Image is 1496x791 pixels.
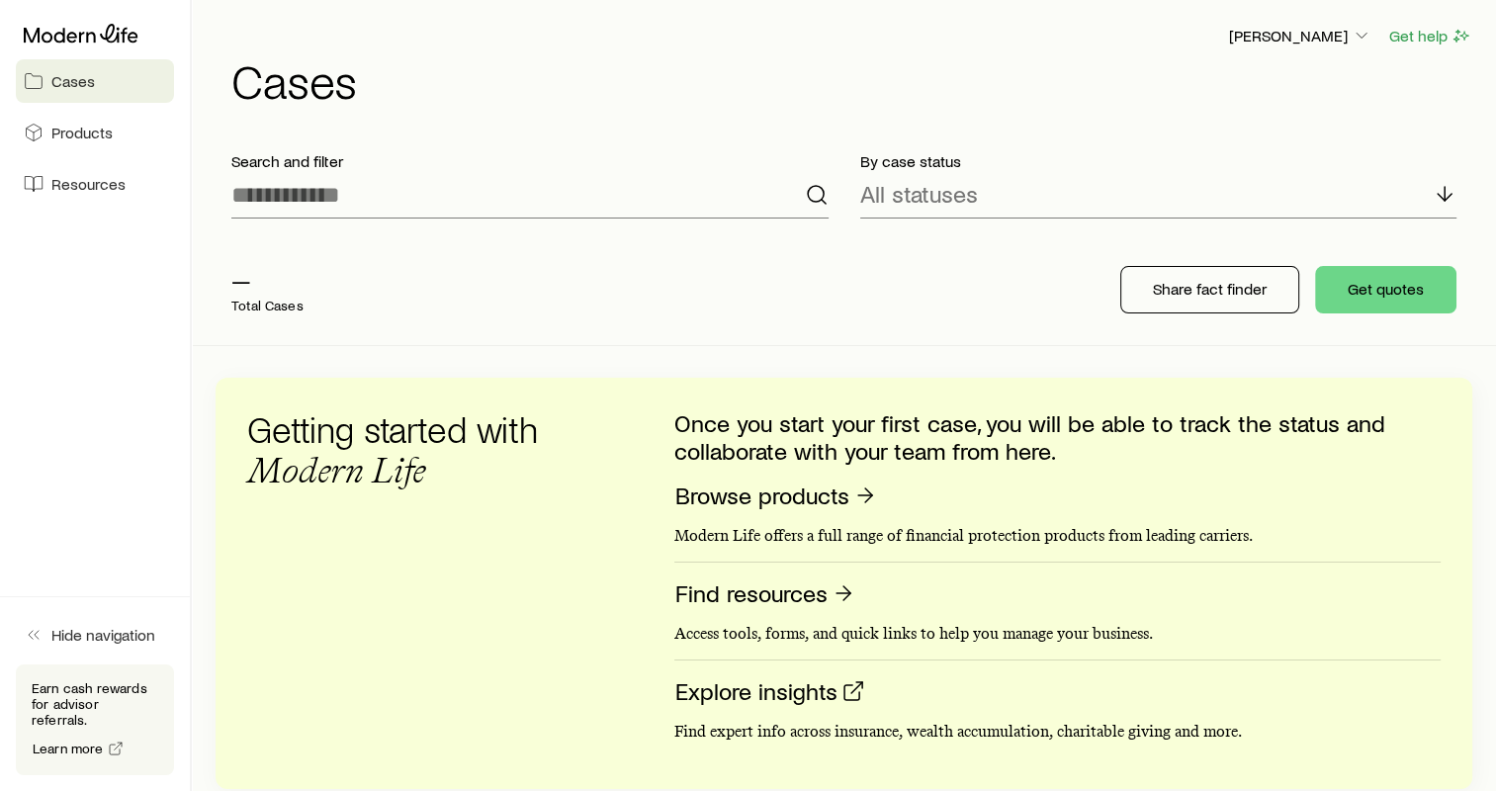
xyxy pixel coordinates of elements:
[33,742,104,755] span: Learn more
[16,59,174,103] a: Cases
[231,266,304,294] p: —
[674,409,1441,465] p: Once you start your first case, you will be able to track the status and collaborate with your te...
[247,449,426,491] span: Modern Life
[1228,25,1372,48] button: [PERSON_NAME]
[674,578,856,609] a: Find resources
[51,123,113,142] span: Products
[231,56,1472,104] h1: Cases
[674,676,866,707] a: Explore insights
[1388,25,1472,47] button: Get help
[16,162,174,206] a: Resources
[1153,279,1267,299] p: Share fact finder
[231,151,829,171] p: Search and filter
[16,111,174,154] a: Products
[16,613,174,657] button: Hide navigation
[860,180,978,208] p: All statuses
[51,174,126,194] span: Resources
[860,151,1457,171] p: By case status
[51,625,155,645] span: Hide navigation
[674,722,1441,742] p: Find expert info across insurance, wealth accumulation, charitable giving and more.
[674,481,878,511] a: Browse products
[51,71,95,91] span: Cases
[674,624,1441,644] p: Access tools, forms, and quick links to help you manage your business.
[1315,266,1456,313] button: Get quotes
[1229,26,1371,45] p: [PERSON_NAME]
[247,409,564,490] h3: Getting started with
[231,298,304,313] p: Total Cases
[32,680,158,728] p: Earn cash rewards for advisor referrals.
[16,664,174,775] div: Earn cash rewards for advisor referrals.Learn more
[1120,266,1299,313] button: Share fact finder
[674,526,1441,546] p: Modern Life offers a full range of financial protection products from leading carriers.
